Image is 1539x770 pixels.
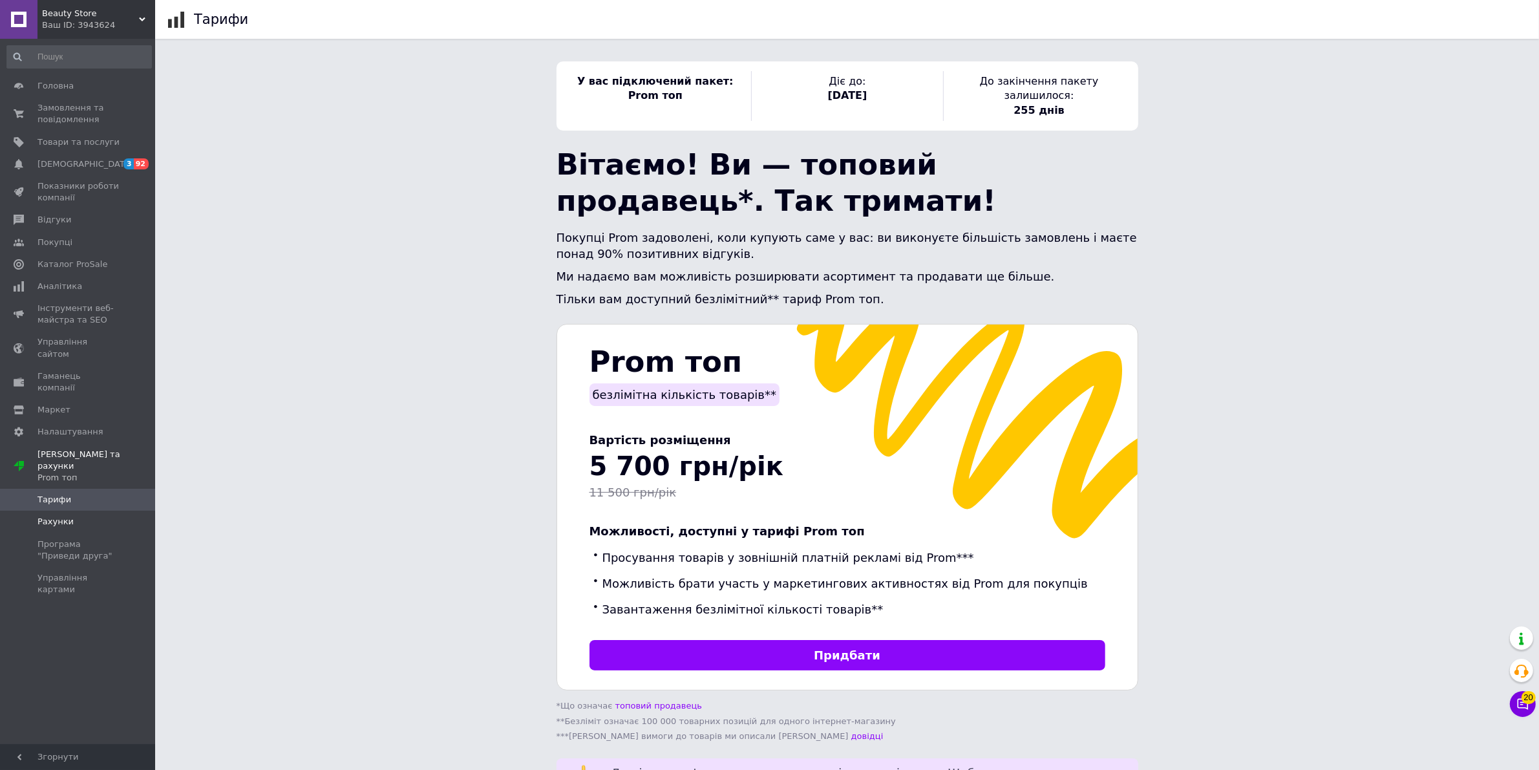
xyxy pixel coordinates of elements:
[37,449,155,484] span: [PERSON_NAME] та рахунки
[37,281,82,292] span: Аналітика
[602,577,1088,590] span: Можливість брати участь у маркетингових активностях від Prom для покупців
[557,147,996,218] span: Вітаємо! Ви — топовий продавець*. Так тримати!
[37,136,120,148] span: Товари та послуги
[628,89,683,102] span: Prom топ
[589,640,1105,670] a: Придбати
[37,180,120,204] span: Показники роботи компанії
[557,292,884,306] span: Тільки вам доступний безлімітний** тариф Prom топ.
[828,89,867,102] span: [DATE]
[593,388,777,401] span: безлімітна кількість товарів**
[134,158,149,169] span: 92
[557,231,1137,261] span: Покупці Prom задоволені, коли купують саме у вас: ви виконуєте більшість замовлень і маєте понад ...
[37,303,120,326] span: Інструменти веб-майстра та SEO
[37,158,133,170] span: [DEMOGRAPHIC_DATA]
[602,603,884,616] span: Завантаження безлімітної кількості товарів**
[589,433,731,447] span: Вартість розміщення
[557,731,884,741] span: ***[PERSON_NAME] вимоги до товарів ми описали [PERSON_NAME]
[37,336,120,359] span: Управління сайтом
[194,12,248,27] h1: Тарифи
[42,19,155,31] div: Ваш ID: 3943624
[37,259,107,270] span: Каталог ProSale
[1510,691,1536,717] button: Чат з покупцем20
[589,486,677,499] span: 11 500 грн/рік
[6,45,152,69] input: Пошук
[37,572,120,595] span: Управління картами
[37,102,120,125] span: Замовлення та повідомлення
[612,701,702,711] a: топовий продавець
[602,551,974,564] span: Просування товарів у зовнішній платній рекламі від Prom***
[37,80,74,92] span: Головна
[37,539,120,562] span: Програма "Приведи друга"
[37,404,70,416] span: Маркет
[37,426,103,438] span: Налаштування
[37,472,155,484] div: Prom топ
[37,214,71,226] span: Відгуки
[557,701,703,711] span: *Що означає
[1522,691,1536,704] span: 20
[37,494,71,506] span: Тарифи
[849,731,884,741] a: довідці
[751,71,943,121] div: Діє до:
[37,516,74,528] span: Рахунки
[37,237,72,248] span: Покупці
[37,370,120,394] span: Гаманець компанії
[1014,104,1065,116] span: 255 днів
[589,345,743,379] span: Prom топ
[557,716,896,726] span: **Безліміт означає 100 000 товарних позицій для одного інтернет-магазину
[589,451,783,481] span: 5 700 грн/рік
[557,270,1055,283] span: Ми надаємо вам можливість розширювати асортимент та продавати ще більше.
[123,158,134,169] span: 3
[577,75,734,87] span: У вас підключений пакет:
[980,75,1099,102] span: До закінчення пакету залишилося:
[42,8,139,19] span: Beauty Store
[589,524,865,538] span: Можливості, доступні у тарифі Prom топ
